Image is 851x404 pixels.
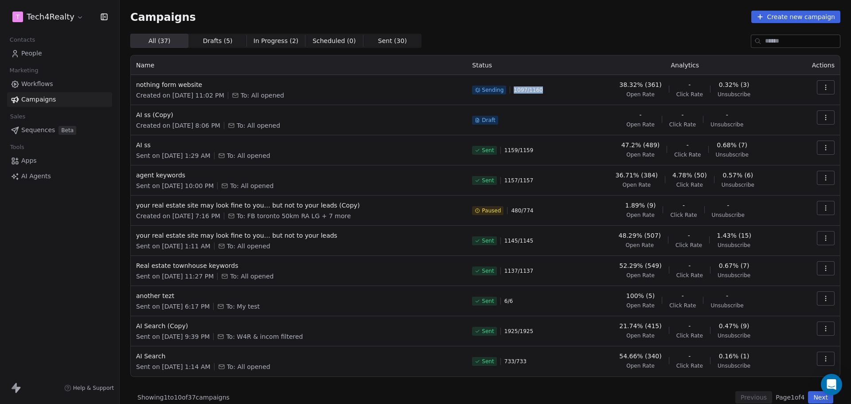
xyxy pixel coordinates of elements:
[626,121,655,128] span: Open Rate
[230,181,273,190] span: To: All opened
[482,358,494,365] span: Sent
[688,261,691,270] span: -
[237,121,280,130] span: To: All opened
[792,55,840,75] th: Actions
[237,212,351,220] span: To: FB toronto 50km RA LG + 7 more
[675,242,702,249] span: Click Rate
[136,110,461,119] span: AI ss (Copy)
[203,36,233,46] span: Drafts ( 5 )
[21,49,42,58] span: People
[717,231,751,240] span: 1.43% (15)
[504,147,533,154] span: 1159 / 1159
[504,358,527,365] span: 733 / 733
[21,126,55,135] span: Sequences
[619,80,661,89] span: 38.32% (361)
[682,291,684,300] span: -
[626,332,655,339] span: Open Rate
[7,92,112,107] a: Campaigns
[504,298,513,305] span: 6 / 6
[722,171,753,180] span: 0.57% (6)
[674,151,701,158] span: Click Rate
[504,177,533,184] span: 1157 / 1157
[482,237,494,244] span: Sent
[226,302,260,311] span: To: My test
[578,55,792,75] th: Analytics
[710,121,743,128] span: Unsubscribe
[482,207,501,214] span: Paused
[136,121,220,130] span: Created on [DATE] 8:06 PM
[7,77,112,91] a: Workflows
[616,171,658,180] span: 36.71% (384)
[639,110,641,119] span: -
[378,36,407,46] span: Sent ( 30 )
[136,352,461,361] span: AI Search
[136,332,210,341] span: Sent on [DATE] 9:39 PM
[482,86,504,94] span: Sending
[619,261,661,270] span: 52.29% (549)
[27,11,74,23] span: Tech4Realty
[625,201,656,210] span: 1.89% (9)
[254,36,299,46] span: In Progress ( 2 )
[719,80,750,89] span: 0.32% (3)
[670,212,697,219] span: Click Rate
[21,95,56,104] span: Campaigns
[482,328,494,335] span: Sent
[136,362,211,371] span: Sent on [DATE] 1:14 AM
[482,147,494,154] span: Sent
[136,171,461,180] span: agent keywords
[626,291,655,300] span: 100% (5)
[136,261,461,270] span: Real estate townhouse keywords
[676,332,703,339] span: Click Rate
[735,391,772,404] button: Previous
[7,169,112,184] a: AI Agents
[136,231,461,240] span: your real estate site may look fine to you… but not to your leads
[130,11,196,23] span: Campaigns
[227,362,270,371] span: To: All opened
[626,91,655,98] span: Open Rate
[131,55,467,75] th: Name
[230,272,273,281] span: To: All opened
[7,153,112,168] a: Apps
[688,322,691,330] span: -
[21,156,37,165] span: Apps
[751,11,840,23] button: Create new campaign
[669,302,696,309] span: Click Rate
[136,80,461,89] span: nothing form website
[626,272,655,279] span: Open Rate
[136,242,211,251] span: Sent on [DATE] 1:11 AM
[511,207,533,214] span: 480 / 774
[312,36,356,46] span: Scheduled ( 0 )
[137,393,230,402] span: Showing 1 to 10 of 37 campaigns
[619,352,661,361] span: 54.66% (340)
[6,141,28,154] span: Tools
[712,212,745,219] span: Unsubscribe
[676,181,703,188] span: Click Rate
[719,352,750,361] span: 0.16% (1)
[504,267,533,275] span: 1137 / 1137
[136,212,220,220] span: Created on [DATE] 7:16 PM
[710,302,743,309] span: Unsubscribe
[619,322,661,330] span: 21.74% (415)
[136,181,214,190] span: Sent on [DATE] 10:00 PM
[716,151,749,158] span: Unsubscribe
[16,12,20,21] span: T
[626,302,655,309] span: Open Rate
[514,86,543,94] span: 1097 / 1160
[227,151,270,160] span: To: All opened
[719,261,750,270] span: 0.67% (7)
[136,201,461,210] span: your real estate site may look fine to you… but not to your leads (Copy)
[467,55,578,75] th: Status
[688,231,690,240] span: -
[717,141,747,149] span: 0.68% (7)
[625,242,654,249] span: Open Rate
[136,302,210,311] span: Sent on [DATE] 6:17 PM
[722,181,754,188] span: Unsubscribe
[676,362,703,369] span: Click Rate
[6,110,29,123] span: Sales
[241,91,284,100] span: To: All opened
[821,374,842,395] div: Open Intercom Messenger
[21,79,53,89] span: Workflows
[6,33,39,47] span: Contacts
[21,172,51,181] span: AI Agents
[718,362,750,369] span: Unsubscribe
